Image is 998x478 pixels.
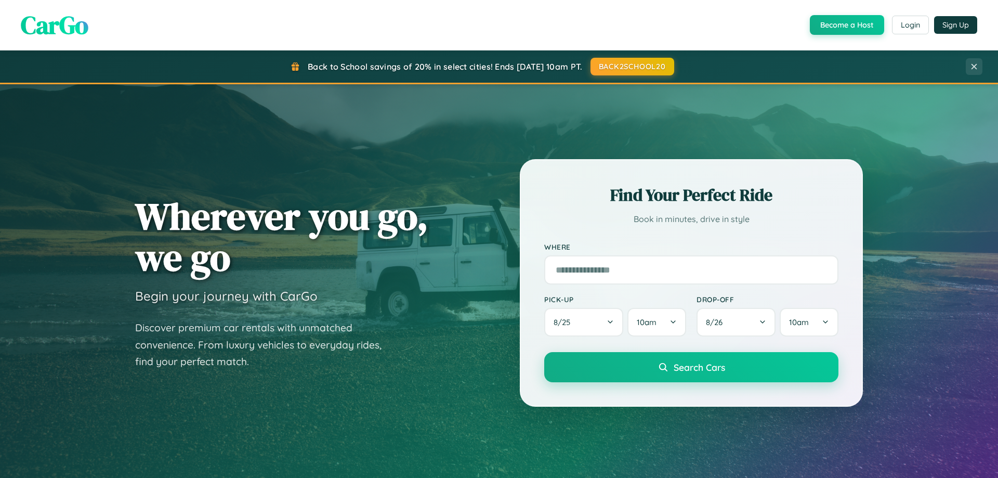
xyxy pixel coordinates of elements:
button: 8/26 [697,308,776,337]
button: Become a Host [810,15,884,35]
span: CarGo [21,8,88,42]
span: 10am [789,317,809,327]
button: 10am [627,308,686,337]
p: Discover premium car rentals with unmatched convenience. From luxury vehicles to everyday rides, ... [135,319,395,370]
label: Pick-up [544,295,686,304]
label: Drop-off [697,295,838,304]
span: 10am [637,317,656,327]
button: Login [892,16,929,34]
span: 8 / 25 [554,317,575,327]
button: Search Cars [544,352,838,382]
h3: Begin your journey with CarGo [135,288,318,304]
button: 10am [780,308,838,337]
button: BACK2SCHOOL20 [590,58,674,75]
p: Book in minutes, drive in style [544,212,838,227]
label: Where [544,242,838,251]
span: Search Cars [674,361,725,373]
button: 8/25 [544,308,623,337]
h2: Find Your Perfect Ride [544,184,838,206]
button: Sign Up [934,16,977,34]
span: 8 / 26 [706,317,728,327]
span: Back to School savings of 20% in select cities! Ends [DATE] 10am PT. [308,61,582,72]
h1: Wherever you go, we go [135,196,428,278]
